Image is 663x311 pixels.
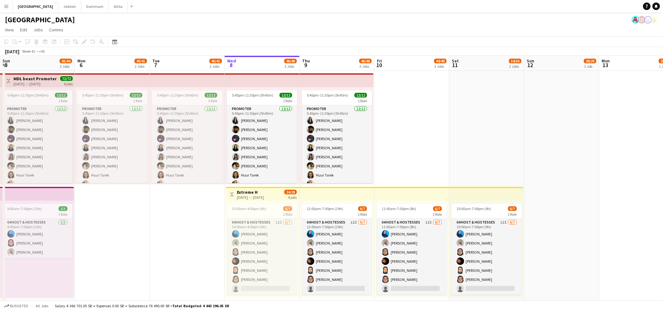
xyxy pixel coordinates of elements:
app-card-role: 04 Host & Hostesses12I6/712:00am-7:00pm (19h)[PERSON_NAME][PERSON_NAME][PERSON_NAME][PERSON_NAME]... [302,219,372,295]
span: Jobs [34,27,43,33]
span: 46/48 [359,59,372,63]
button: Jeddah [58,0,81,13]
span: 40/41 [209,59,222,63]
span: 11:00am-7:00pm (8h) [382,206,416,211]
span: 43/44 [60,59,72,63]
button: Dammam [81,0,109,13]
span: Sun [527,58,534,64]
span: 10:00am-4:00pm (6h) [232,206,266,211]
span: 6/7 [358,206,367,211]
div: 2 Jobs [135,64,147,69]
span: 1 Role [358,98,367,103]
span: Comms [49,27,63,33]
a: Comms [47,26,66,34]
app-job-card: 9:00am-7:00pm (10h)3/31 Role04 Host & Hostesses3/39:00am-7:00pm (10h)[PERSON_NAME][PERSON_NAME][P... [2,204,72,258]
app-job-card: 5:45pm-11:30pm (5h45m)12/121 RolePromoter12/125:45pm-11:30pm (5h45m)[PERSON_NAME][PERSON_NAME][PE... [2,90,72,183]
div: [DATE] → [DATE] [237,195,264,200]
span: 9 [301,61,310,69]
span: 7 [151,61,159,69]
div: 3 Jobs [434,64,446,69]
span: 5:45pm-11:30pm (5h45m) [7,93,49,98]
span: 1 Role [133,98,142,103]
span: Week 41 [21,49,36,54]
app-job-card: 5:45pm-11:30pm (5h45m)12/121 RolePromoter12/125:45pm-11:30pm (5h45m)[PERSON_NAME][PERSON_NAME][PE... [227,90,297,183]
span: 6/7 [433,206,442,211]
div: 3 Jobs [359,64,371,69]
span: 1 Role [283,98,292,103]
span: 1 Role [358,212,367,217]
app-card-role: Promoter12/125:45pm-11:30pm (5h45m)[PERSON_NAME][PERSON_NAME][PERSON_NAME][PERSON_NAME][PERSON_NA... [227,105,297,227]
span: 6/7 [508,206,517,211]
span: 1 Role [208,98,217,103]
a: View [3,26,16,34]
button: [GEOGRAPHIC_DATA] [13,0,58,13]
span: 11 [451,61,459,69]
app-user-avatar: saeed hashil [650,16,658,24]
div: 1 Job [584,64,596,69]
span: 34/36 [509,59,521,63]
span: View [5,27,14,33]
span: 3/3 [59,206,67,211]
span: 24/28 [284,190,297,194]
app-card-role: 04 Host & Hostesses3/39:00am-7:00pm (10h)[PERSON_NAME][PERSON_NAME][PERSON_NAME] [2,219,72,258]
span: 5 [2,61,10,69]
app-card-role: Promoter12/125:45pm-11:30pm (5h45m)[PERSON_NAME][PERSON_NAME][PERSON_NAME][PERSON_NAME][PERSON_NA... [302,105,372,227]
span: 5:45pm-11:30pm (5h45m) [82,93,123,98]
app-user-avatar: Mohammed Almohaser [632,16,639,24]
span: 28/29 [584,59,596,63]
app-card-role: Promoter12/125:45pm-11:30pm (5h45m)[PERSON_NAME][PERSON_NAME][PERSON_NAME][PERSON_NAME][PERSON_NA... [152,105,222,227]
span: 8 [226,61,236,69]
div: [DATE] → [DATE] [13,82,57,86]
span: All jobs [34,303,50,308]
span: 9:00am-7:00pm (10h) [7,206,42,211]
span: 12/12 [55,93,67,98]
app-card-role: 04 Host & Hostesses12I6/710:00am-7:00pm (9h)[PERSON_NAME][PERSON_NAME][PERSON_NAME][PERSON_NAME][... [452,219,522,295]
app-job-card: 5:45pm-11:30pm (5h45m)12/121 RolePromoter12/125:45pm-11:30pm (5h45m)[PERSON_NAME][PERSON_NAME][PE... [152,90,222,183]
span: 1 Role [58,98,67,103]
app-job-card: 10:00am-4:00pm (6h)6/71 Role04 Host & Hostesses12I6/710:00am-4:00pm (6h)[PERSON_NAME][PERSON_NAME... [227,204,297,295]
span: 5:45pm-11:30pm (5h45m) [307,93,348,98]
span: 6/7 [283,206,292,211]
span: Thu [302,58,310,64]
span: 46/48 [284,59,297,63]
span: Mon [77,58,86,64]
span: 12/12 [205,93,217,98]
button: Budgeted [3,303,29,309]
div: 4 jobs [288,194,297,200]
span: 13 [601,61,610,69]
button: AlUla [109,0,128,13]
span: 10 [376,61,382,69]
h3: Extreme H [237,189,264,195]
span: 1 Role [508,212,517,217]
a: Edit [18,26,30,34]
span: Sat [452,58,459,64]
span: Mon [602,58,610,64]
span: 12 [526,61,534,69]
span: 6 [76,61,86,69]
div: 5:45pm-11:30pm (5h45m)12/121 RolePromoter12/125:45pm-11:30pm (5h45m)[PERSON_NAME][PERSON_NAME][PE... [302,90,372,183]
h3: MDL beast Promoter [13,76,57,82]
span: Edit [20,27,27,33]
app-card-role: Promoter12/125:45pm-11:30pm (5h45m)[PERSON_NAME][PERSON_NAME][PERSON_NAME][PERSON_NAME][PERSON_NA... [2,105,72,227]
app-job-card: 12:00am-7:00pm (19h)6/71 Role04 Host & Hostesses12I6/712:00am-7:00pm (19h)[PERSON_NAME][PERSON_NA... [302,204,372,295]
span: 44/48 [434,59,446,63]
app-card-role: 04 Host & Hostesses12I6/711:00am-7:00pm (8h)[PERSON_NAME][PERSON_NAME][PERSON_NAME][PERSON_NAME][... [377,219,447,295]
div: 2 Jobs [509,64,521,69]
span: Wed [227,58,236,64]
div: 3 Jobs [60,64,72,69]
app-user-avatar: saeed hashil [644,16,652,24]
a: Jobs [31,26,45,34]
span: Fri [377,58,382,64]
div: 2 Jobs [210,64,222,69]
span: 12/12 [279,93,292,98]
app-card-role: Promoter12/125:45pm-11:30pm (5h45m)[PERSON_NAME][PERSON_NAME][PERSON_NAME][PERSON_NAME][PERSON_NA... [77,105,147,227]
app-job-card: 5:45pm-11:30pm (5h45m)12/121 RolePromoter12/125:45pm-11:30pm (5h45m)[PERSON_NAME][PERSON_NAME][PE... [77,90,147,183]
span: Budgeted [10,304,28,308]
span: 10:00am-7:00pm (9h) [457,206,491,211]
app-card-role: 04 Host & Hostesses12I6/710:00am-4:00pm (6h)[PERSON_NAME][PERSON_NAME][PERSON_NAME][PERSON_NAME][... [227,219,297,295]
app-job-card: 10:00am-7:00pm (9h)6/71 Role04 Host & Hostesses12I6/710:00am-7:00pm (9h)[PERSON_NAME][PERSON_NAME... [452,204,522,295]
h1: [GEOGRAPHIC_DATA] [5,15,75,24]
